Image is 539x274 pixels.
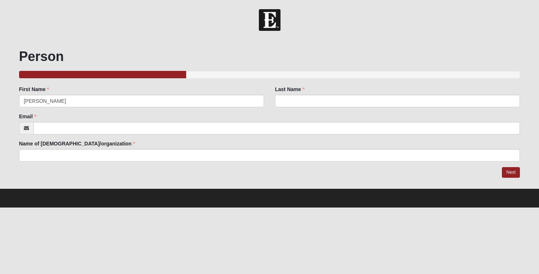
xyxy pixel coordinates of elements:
a: Next [502,167,520,178]
label: Last Name [275,86,305,93]
img: Church of Eleven22 Logo [259,9,281,31]
label: Email [19,113,36,120]
label: First Name [19,86,49,93]
label: Name of [DEMOGRAPHIC_DATA]/organization [19,140,135,147]
h1: Person [19,48,520,64]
